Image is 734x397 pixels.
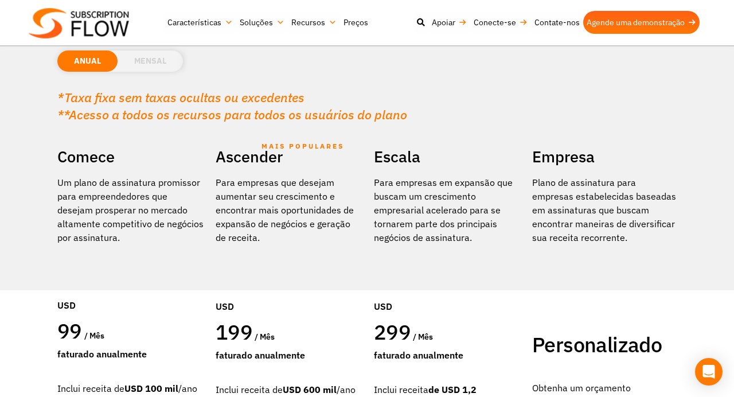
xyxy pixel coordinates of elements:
font: 199 [216,318,252,345]
font: USD [57,299,76,311]
font: **Acesso a todos os recursos para todos os usuários do plano [57,106,407,123]
font: Preços [343,17,368,28]
font: /ano [178,383,197,394]
font: Inclui receita de [57,383,124,394]
a: Preços [340,11,372,34]
font: 299 [374,318,411,345]
img: Fluxo de assinatura [29,8,129,38]
div: Abra o Intercom Messenger [695,358,723,386]
font: ANUAL [74,56,101,66]
font: / mês [255,332,275,342]
a: Apoiar [428,11,470,34]
font: USD 600 mil [283,384,337,395]
font: MAIS POPULARES [261,142,344,150]
font: Ascender [216,146,283,166]
font: Personalizado [532,331,662,358]
font: USD [374,301,392,312]
font: Plano de assinatura para empresas estabelecidas baseadas em assinaturas que buscam encontrar mane... [532,177,676,243]
font: USD [216,301,234,312]
font: *Taxa fixa sem taxas ocultas ou excedentes [57,89,304,106]
font: Contate-nos [534,17,580,28]
font: Apoiar [432,17,455,28]
font: Inclui receita de [216,384,283,395]
font: Soluções [240,17,273,28]
font: Características [167,17,221,28]
font: MENSAL [134,56,166,66]
font: Faturado anualmente [216,349,305,361]
a: Conecte-se [470,11,531,34]
a: Contate-nos [531,11,583,34]
font: / mês [84,330,104,341]
font: /ano [337,384,356,395]
font: Empresa [532,146,595,166]
a: Recursos [288,11,340,34]
font: USD 100 mil [124,383,178,394]
font: Um plano de assinatura promissor para empreendedores que desejam prosperar no mercado altamente c... [57,177,204,243]
a: Características [164,11,236,34]
font: 99 [57,317,82,344]
a: Agende uma demonstração [583,11,700,34]
font: Escala [374,146,420,166]
font: Faturado anualmente [57,348,147,360]
font: Recursos [291,17,325,28]
font: Comece [57,146,115,166]
font: Faturado anualmente [374,349,463,361]
font: / mês [413,332,433,342]
font: Agende uma demonstração [587,17,685,28]
font: Para empresas em expansão que buscam um crescimento empresarial acelerado para se tornarem parte ... [374,177,513,243]
font: Para empresas que desejam aumentar seu crescimento e encontrar mais oportunidades de expansão de ... [216,177,354,243]
a: Soluções [236,11,288,34]
font: Inclui receita [374,384,428,395]
font: Conecte-se [474,17,516,28]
